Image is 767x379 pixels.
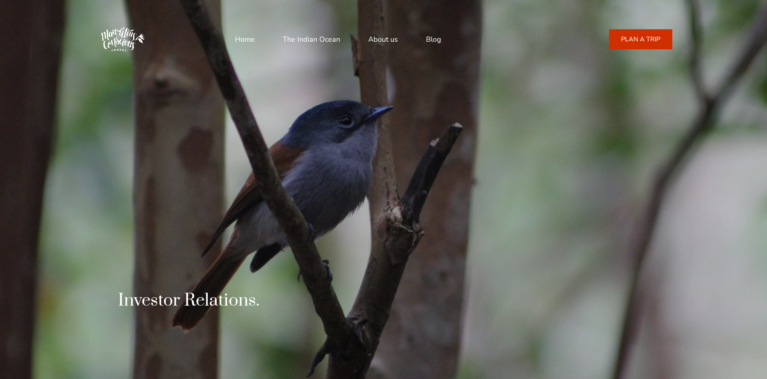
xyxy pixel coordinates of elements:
a: About us [368,30,398,49]
h1: Investor Relations. [118,290,260,311]
a: PLAN A TRIP [609,29,672,49]
a: Home [235,30,255,49]
a: The Indian Ocean [283,30,340,49]
a: Blog [426,30,441,49]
